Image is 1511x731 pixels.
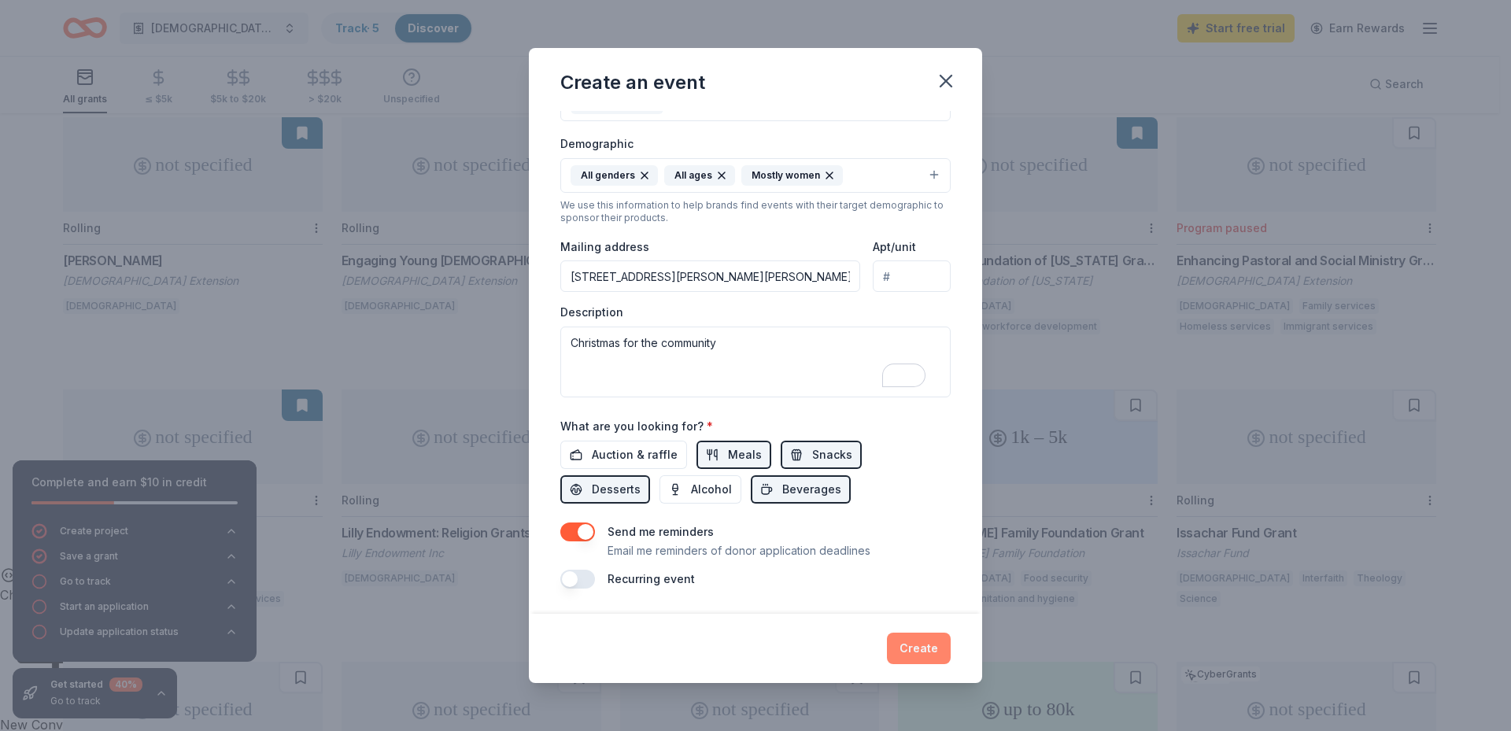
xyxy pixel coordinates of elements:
[560,441,687,469] button: Auction & raffle
[560,158,951,193] button: All gendersAll agesMostly women
[608,572,695,585] label: Recurring event
[751,475,851,504] button: Beverages
[608,525,714,538] label: Send me reminders
[571,165,658,186] div: All genders
[560,70,705,95] div: Create an event
[781,441,862,469] button: Snacks
[592,480,641,499] span: Desserts
[560,305,623,320] label: Description
[664,165,735,186] div: All ages
[691,480,732,499] span: Alcohol
[560,239,649,255] label: Mailing address
[728,445,762,464] span: Meals
[592,445,678,464] span: Auction & raffle
[696,441,771,469] button: Meals
[873,239,916,255] label: Apt/unit
[741,165,843,186] div: Mostly women
[560,419,713,434] label: What are you looking for?
[812,445,852,464] span: Snacks
[560,199,951,224] div: We use this information to help brands find events with their target demographic to sponsor their...
[873,260,951,292] input: #
[608,541,870,560] p: Email me reminders of donor application deadlines
[560,136,634,152] label: Demographic
[659,475,741,504] button: Alcohol
[560,475,650,504] button: Desserts
[560,260,860,292] input: Enter a US address
[782,480,841,499] span: Beverages
[887,633,951,664] button: Create
[560,327,951,397] textarea: To enrich screen reader interactions, please activate Accessibility in Grammarly extension settings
